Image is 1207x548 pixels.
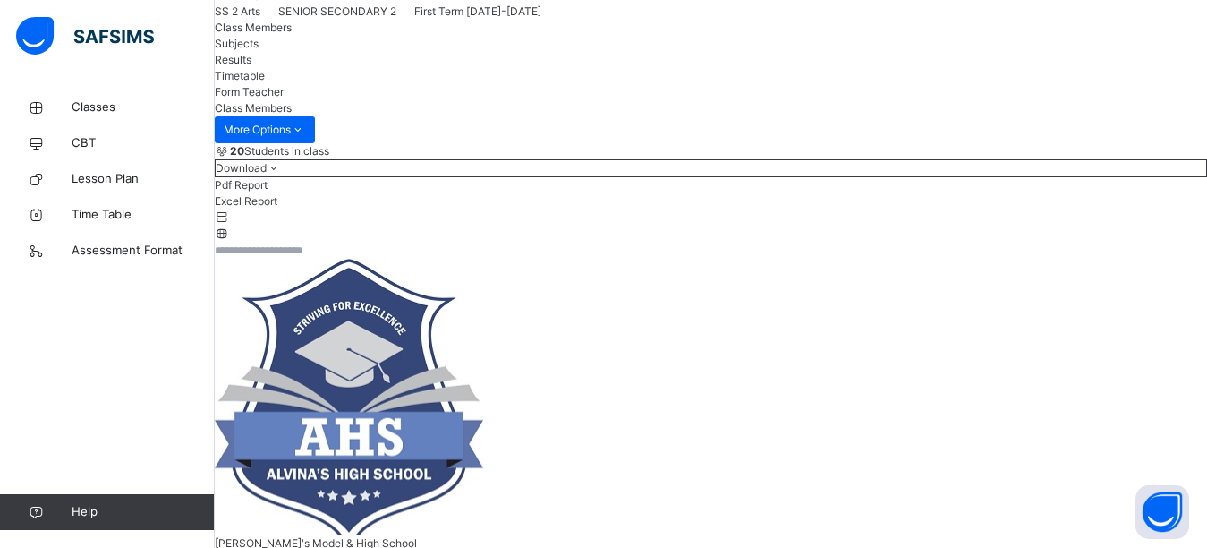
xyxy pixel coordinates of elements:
span: Classes [72,98,215,116]
span: More Options [224,122,306,138]
b: 20 [230,144,244,158]
span: Help [72,503,214,521]
span: Timetable [215,69,265,82]
span: Results [215,53,251,66]
span: First Term [DATE]-[DATE] [414,4,541,18]
span: Subjects [215,37,259,50]
span: SS 2 Arts [215,4,260,18]
span: Download [216,161,267,175]
span: SENIOR SECONDARY 2 [278,4,396,18]
span: Students in class [230,143,329,159]
span: Assessment Format [72,242,215,260]
span: CBT [72,134,215,152]
span: Time Table [72,206,215,224]
span: Form Teacher [215,85,284,98]
li: dropdown-list-item-null-0 [215,177,1207,193]
img: alvina.png [215,259,483,535]
button: Open asap [1135,485,1189,539]
img: safsims [16,17,154,55]
span: Lesson Plan [72,170,215,188]
li: dropdown-list-item-null-1 [215,193,1207,210]
span: Class Members [215,101,292,115]
span: Class Members [215,21,292,34]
